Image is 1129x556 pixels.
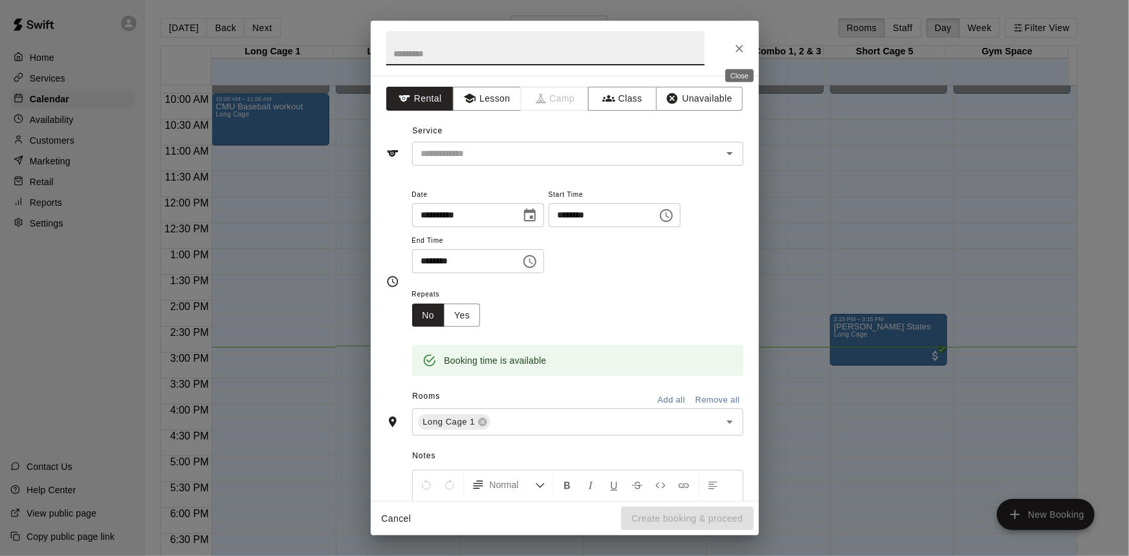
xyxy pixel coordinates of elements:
[702,473,724,496] button: Left Align
[412,232,544,250] span: End Time
[556,473,578,496] button: Format Bold
[376,507,417,531] button: Cancel
[453,87,521,111] button: Lesson
[588,87,656,111] button: Class
[603,473,625,496] button: Format Underline
[580,473,602,496] button: Format Italics
[415,473,437,496] button: Undo
[466,473,551,496] button: Formatting Options
[412,186,544,204] span: Date
[386,87,454,111] button: Rental
[650,473,672,496] button: Insert Code
[517,203,543,228] button: Choose date, selected date is Oct 11, 2025
[439,473,461,496] button: Redo
[721,413,739,431] button: Open
[386,275,399,288] svg: Timing
[521,87,589,111] span: Camps can only be created in the Services page
[386,147,399,160] svg: Service
[412,446,743,467] span: Notes
[490,478,535,491] span: Normal
[692,390,743,410] button: Remove all
[728,37,751,60] button: Close
[444,349,547,372] div: Booking time is available
[653,203,679,228] button: Choose time, selected time is 2:30 PM
[626,473,648,496] button: Format Strikethrough
[462,496,484,520] button: Justify Align
[549,186,681,204] span: Start Time
[673,473,695,496] button: Insert Link
[418,416,481,428] span: Long Cage 1
[725,69,754,82] div: Close
[412,286,491,304] span: Repeats
[386,416,399,428] svg: Rooms
[656,87,743,111] button: Unavailable
[651,390,692,410] button: Add all
[444,304,480,328] button: Yes
[415,496,437,520] button: Center Align
[721,144,739,162] button: Open
[412,392,440,401] span: Rooms
[412,126,443,135] span: Service
[439,496,461,520] button: Right Align
[412,304,481,328] div: outlined button group
[418,414,491,430] div: Long Cage 1
[412,304,445,328] button: No
[517,249,543,274] button: Choose time, selected time is 3:00 PM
